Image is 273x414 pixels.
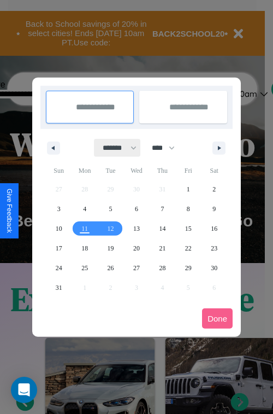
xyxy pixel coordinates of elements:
button: 11 [72,219,97,238]
span: 23 [211,238,217,258]
span: 7 [161,199,164,219]
span: Fri [175,162,201,179]
button: 22 [175,238,201,258]
span: 26 [108,258,114,278]
button: 16 [201,219,227,238]
span: 15 [185,219,192,238]
button: 20 [123,238,149,258]
button: 19 [98,238,123,258]
span: Thu [150,162,175,179]
span: 2 [212,179,216,199]
button: 7 [150,199,175,219]
button: 30 [201,258,227,278]
span: 16 [211,219,217,238]
button: 23 [201,238,227,258]
span: 29 [185,258,192,278]
button: 28 [150,258,175,278]
span: 4 [83,199,86,219]
span: 11 [81,219,88,238]
button: 2 [201,179,227,199]
button: 10 [46,219,72,238]
button: 4 [72,199,97,219]
span: 10 [56,219,62,238]
span: Sat [201,162,227,179]
span: 17 [56,238,62,258]
span: 18 [81,238,88,258]
span: 24 [56,258,62,278]
span: 13 [133,219,140,238]
span: 1 [187,179,190,199]
span: 9 [212,199,216,219]
span: Tue [98,162,123,179]
button: 5 [98,199,123,219]
button: 31 [46,278,72,298]
span: 31 [56,278,62,298]
span: 22 [185,238,192,258]
button: 25 [72,258,97,278]
button: 17 [46,238,72,258]
button: 18 [72,238,97,258]
button: 12 [98,219,123,238]
span: 30 [211,258,217,278]
button: 9 [201,199,227,219]
span: 28 [159,258,165,278]
div: Open Intercom Messenger [11,377,37,403]
div: Give Feedback [5,189,13,233]
button: Done [202,308,233,329]
span: 3 [57,199,61,219]
button: 14 [150,219,175,238]
button: 8 [175,199,201,219]
span: 8 [187,199,190,219]
span: Wed [123,162,149,179]
button: 13 [123,219,149,238]
button: 15 [175,219,201,238]
span: 20 [133,238,140,258]
span: 6 [135,199,138,219]
button: 26 [98,258,123,278]
button: 24 [46,258,72,278]
button: 21 [150,238,175,258]
button: 3 [46,199,72,219]
span: 21 [159,238,165,258]
button: 27 [123,258,149,278]
span: 14 [159,219,165,238]
span: Mon [72,162,97,179]
button: 6 [123,199,149,219]
span: 25 [81,258,88,278]
span: 5 [109,199,112,219]
span: 12 [108,219,114,238]
span: Sun [46,162,72,179]
span: 27 [133,258,140,278]
button: 29 [175,258,201,278]
button: 1 [175,179,201,199]
span: 19 [108,238,114,258]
